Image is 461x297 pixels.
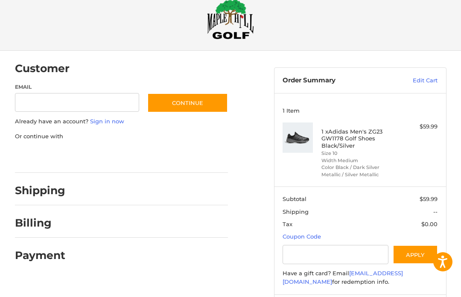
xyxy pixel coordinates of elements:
[147,93,228,113] button: Continue
[283,245,388,264] input: Gift Certificate or Coupon Code
[15,117,228,126] p: Already have an account?
[15,249,65,262] h2: Payment
[15,184,65,197] h2: Shipping
[399,122,438,131] div: $59.99
[15,216,65,230] h2: Billing
[283,107,438,114] h3: 1 Item
[15,132,228,141] p: Or continue with
[283,269,438,286] div: Have a gift card? Email for redemption info.
[283,195,306,202] span: Subtotal
[283,233,321,240] a: Coupon Code
[420,195,438,202] span: $59.99
[321,128,397,149] h4: 1 x Adidas Men's ZG23 GW1178 Golf Shoes Black/Silver
[321,164,397,178] li: Color Black / Dark Silver Metallic / Silver Metallic
[283,76,388,85] h3: Order Summary
[433,208,438,215] span: --
[15,62,70,75] h2: Customer
[283,208,309,215] span: Shipping
[421,221,438,227] span: $0.00
[283,221,292,227] span: Tax
[90,118,124,125] a: Sign in now
[283,270,403,285] a: [EMAIL_ADDRESS][DOMAIN_NAME]
[157,149,221,164] iframe: PayPal-venmo
[388,76,438,85] a: Edit Cart
[321,150,397,157] li: Size 10
[393,245,438,264] button: Apply
[15,83,139,91] label: Email
[12,149,76,164] iframe: PayPal-paypal
[85,149,149,164] iframe: PayPal-paylater
[321,157,397,164] li: Width Medium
